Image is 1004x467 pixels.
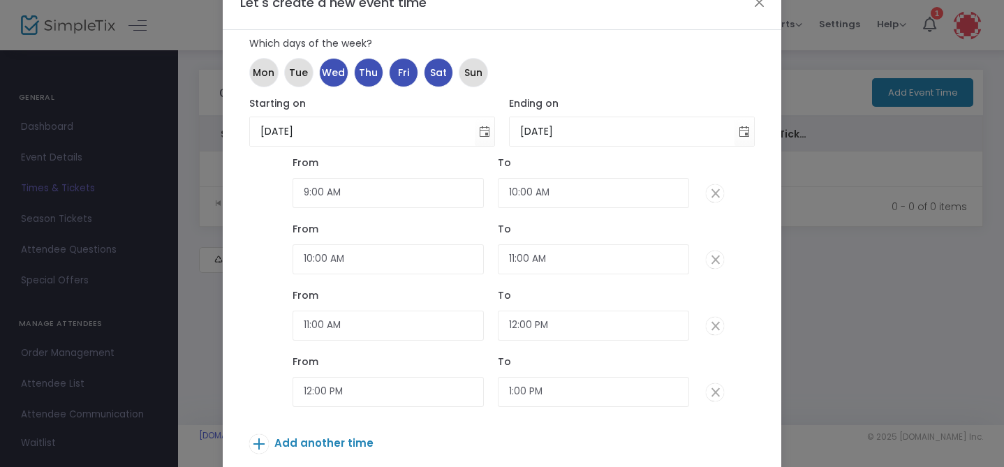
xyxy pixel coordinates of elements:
div: To [498,222,689,237]
div: From [293,288,484,303]
input: Start Time [293,311,484,341]
span: Mon [253,66,274,80]
input: Start Time [293,244,484,274]
span: Add another time [274,436,374,450]
span: Thu [359,66,378,80]
button: Toggle calendar [734,117,754,146]
input: Start Time [293,178,484,208]
div: To [498,355,689,369]
div: From [293,355,484,369]
span: Sat [430,66,447,80]
input: End Time [498,377,689,407]
input: End Date [510,117,735,146]
input: Start Date [250,117,475,146]
input: End Time [498,244,689,274]
span: Wed [322,66,345,80]
div: Ending on [509,96,755,111]
input: End Time [498,311,689,341]
input: End Time [498,178,689,208]
span: Fri [398,66,409,80]
button: Toggle calendar [475,117,494,146]
label: Which days of the week? [242,29,762,59]
span: Sun [464,66,482,80]
div: To [498,156,689,170]
input: Start Time [293,377,484,407]
div: From [293,222,484,237]
div: Starting on [249,96,496,111]
div: To [498,288,689,303]
span: Tue [289,66,308,80]
div: From [293,156,484,170]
